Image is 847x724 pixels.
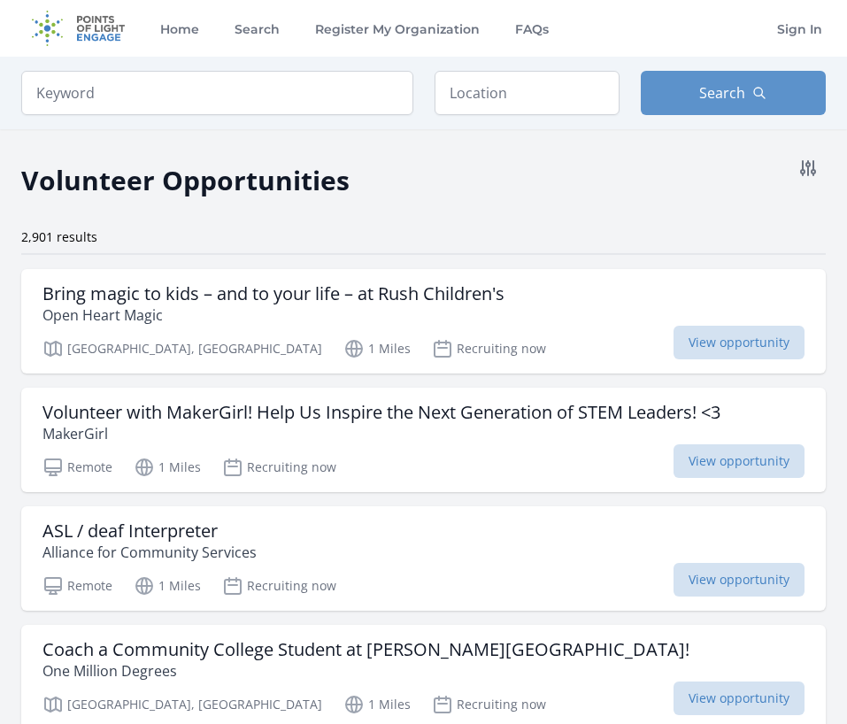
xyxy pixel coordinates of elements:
h3: Volunteer with MakerGirl! Help Us Inspire the Next Generation of STEM Leaders! <3 [42,402,720,423]
p: 1 Miles [134,457,201,478]
span: View opportunity [674,444,805,478]
p: Recruiting now [432,694,546,715]
span: View opportunity [674,682,805,715]
p: 1 Miles [134,575,201,597]
p: Recruiting now [222,575,336,597]
span: 2,901 results [21,228,97,245]
p: 1 Miles [343,338,411,359]
p: MakerGirl [42,423,720,444]
span: Search [699,82,745,104]
a: Bring magic to kids – and to your life – at Rush Children's Open Heart Magic [GEOGRAPHIC_DATA], [... [21,269,826,374]
a: Volunteer with MakerGirl! Help Us Inspire the Next Generation of STEM Leaders! <3 MakerGirl Remot... [21,388,826,492]
p: Alliance for Community Services [42,542,257,563]
h3: Coach a Community College Student at [PERSON_NAME][GEOGRAPHIC_DATA]! [42,639,689,660]
p: Remote [42,575,112,597]
p: One Million Degrees [42,660,689,682]
p: Recruiting now [432,338,546,359]
button: Search [641,71,826,115]
a: ASL / deaf Interpreter Alliance for Community Services Remote 1 Miles Recruiting now View opportu... [21,506,826,611]
p: [GEOGRAPHIC_DATA], [GEOGRAPHIC_DATA] [42,694,322,715]
p: Recruiting now [222,457,336,478]
p: [GEOGRAPHIC_DATA], [GEOGRAPHIC_DATA] [42,338,322,359]
input: Keyword [21,71,413,115]
span: View opportunity [674,326,805,359]
p: 1 Miles [343,694,411,715]
h3: Bring magic to kids – and to your life – at Rush Children's [42,283,504,304]
p: Open Heart Magic [42,304,504,326]
h3: ASL / deaf Interpreter [42,520,257,542]
h2: Volunteer Opportunities [21,160,350,200]
span: View opportunity [674,563,805,597]
input: Location [435,71,620,115]
p: Remote [42,457,112,478]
